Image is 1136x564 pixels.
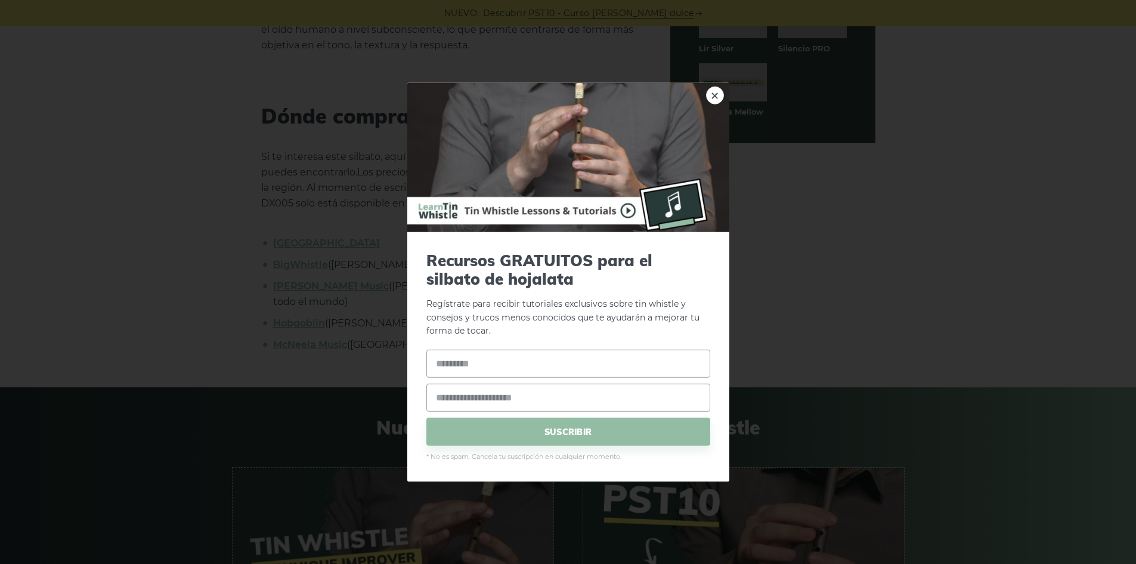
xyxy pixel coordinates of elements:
font: Regístrate para recibir tutoriales exclusivos sobre tin whistle y consejos y trucos menos conocid... [426,298,699,337]
a: × [706,86,724,104]
font: Recursos GRATUITOS para el silbato de hojalata [426,250,652,288]
font: SUSCRIBIR [544,426,592,437]
font: × [710,84,720,106]
img: Vista previa de la guía de compra de silbato de hojalata [407,82,729,232]
font: * No es spam. Cancela tu suscripción en cualquier momento. [426,452,621,461]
